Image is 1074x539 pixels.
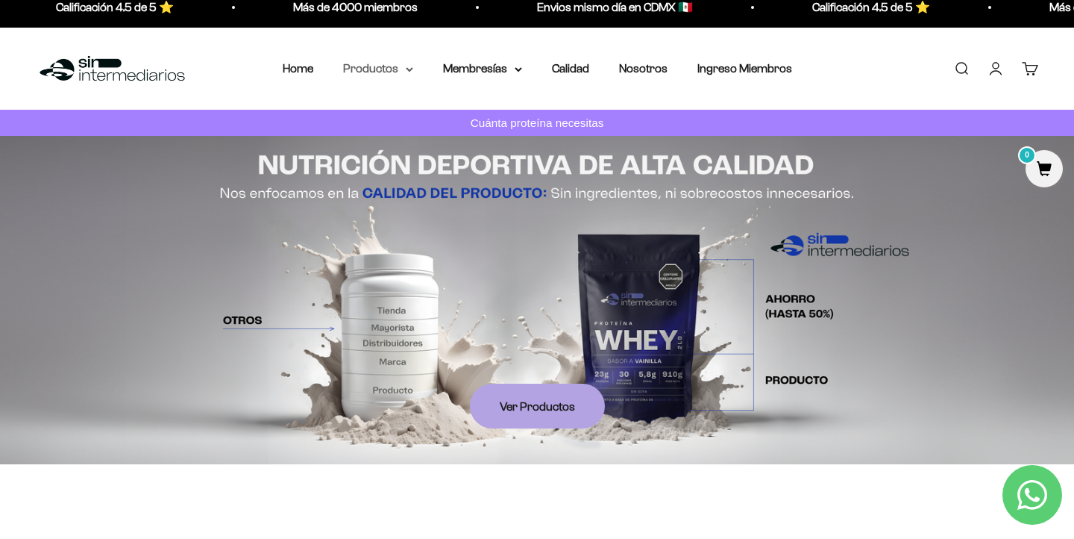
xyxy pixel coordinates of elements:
a: Ver Productos [470,384,605,429]
a: Calificación 4.5 de 5 ⭐️ [808,1,926,13]
mark: 0 [1018,146,1036,164]
a: Calificación 4.5 de 5 ⭐️ [51,1,169,13]
a: Calidad [552,62,589,75]
a: Envios mismo día en CDMX 🇲🇽 [533,1,688,13]
a: Ingreso Miembros [697,62,792,75]
p: Cuánta proteína necesitas [467,113,608,132]
summary: Membresías [443,59,522,78]
a: Home [283,62,313,75]
a: Más de 4000 miembros [289,1,413,13]
summary: Productos [343,59,413,78]
a: Nosotros [619,62,668,75]
a: 0 [1026,162,1063,178]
